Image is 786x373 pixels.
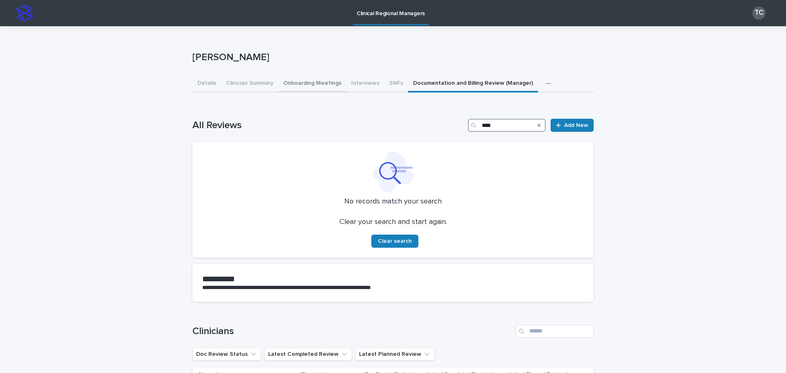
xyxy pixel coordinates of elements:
button: Onboarding Meetings [278,75,346,93]
img: stacker-logo-s-only.png [16,5,33,21]
button: Latest Completed Review [264,348,352,361]
h1: Clinicians [192,326,513,337]
a: Add New [551,119,594,132]
button: SNFs [384,75,408,93]
h1: All Reviews [192,120,465,131]
p: [PERSON_NAME] [192,52,590,63]
p: No records match your search [202,197,584,206]
p: Clear your search and start again. [339,218,447,227]
div: TC [752,7,766,20]
span: Add New [564,122,588,128]
button: Interviews [346,75,384,93]
button: Latest Planned Review [355,348,435,361]
span: Clear search [378,238,412,244]
button: Documentation and Billing Review (Manager) [408,75,538,93]
input: Search [468,119,546,132]
button: Clear search [371,235,418,248]
button: Details [192,75,221,93]
input: Search [516,325,594,338]
button: Doc Review Status [192,348,261,361]
button: Clinician Summary [221,75,278,93]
